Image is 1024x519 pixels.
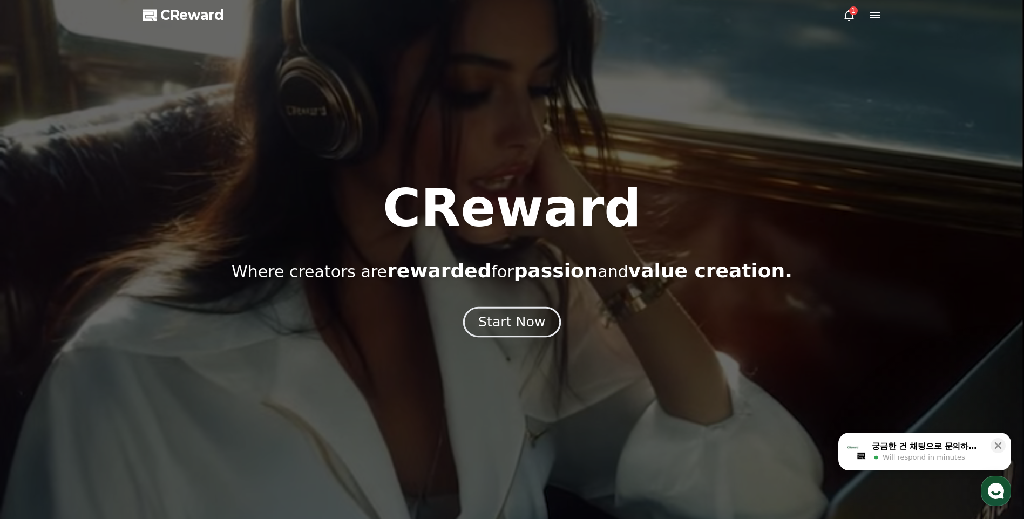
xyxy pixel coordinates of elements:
[143,6,224,24] a: CReward
[28,358,46,367] span: Home
[383,182,641,234] h1: CReward
[232,260,792,282] p: Where creators are for and
[139,342,207,369] a: Settings
[849,6,858,15] div: 1
[628,259,792,282] span: value creation.
[478,313,545,331] div: Start Now
[160,358,186,367] span: Settings
[387,259,491,282] span: rewarded
[3,342,71,369] a: Home
[160,6,224,24] span: CReward
[71,342,139,369] a: Messages
[465,318,559,329] a: Start Now
[463,307,561,338] button: Start Now
[514,259,598,282] span: passion
[843,9,856,22] a: 1
[90,359,121,367] span: Messages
